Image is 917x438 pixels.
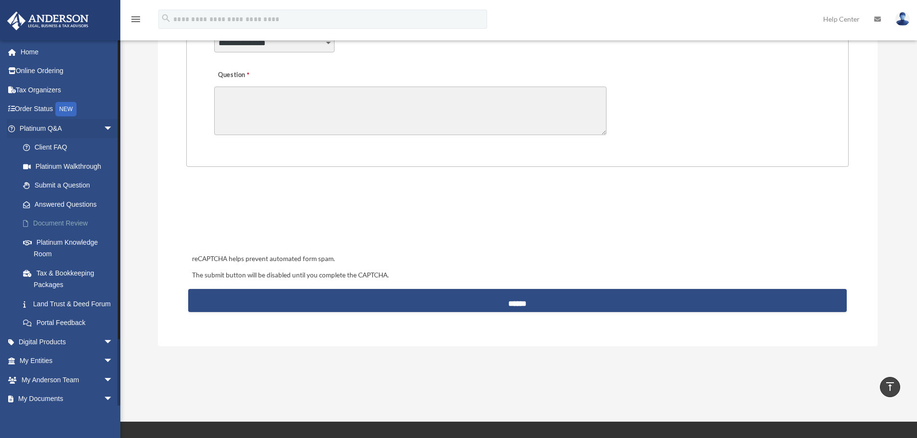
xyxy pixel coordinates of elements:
[7,100,128,119] a: Order StatusNEW
[188,253,846,265] div: reCAPTCHA helps prevent automated form spam.
[103,370,123,390] span: arrow_drop_down
[188,270,846,281] div: The submit button will be disabled until you complete the CAPTCHA.
[880,377,900,397] a: vertical_align_top
[130,17,142,25] a: menu
[103,389,123,409] span: arrow_drop_down
[13,214,128,233] a: Document Review
[13,195,128,214] a: Answered Questions
[55,102,77,116] div: NEW
[103,119,123,138] span: arrow_drop_down
[7,80,128,100] a: Tax Organizers
[13,157,128,176] a: Platinum Walkthrough
[7,332,128,351] a: Digital Productsarrow_drop_down
[4,12,91,30] img: Anderson Advisors Platinum Portal
[7,119,128,138] a: Platinum Q&Aarrow_drop_down
[189,197,336,234] iframe: reCAPTCHA
[103,351,123,371] span: arrow_drop_down
[895,12,910,26] img: User Pic
[7,389,128,409] a: My Documentsarrow_drop_down
[13,176,123,195] a: Submit a Question
[13,138,128,157] a: Client FAQ
[161,13,171,24] i: search
[7,42,128,62] a: Home
[13,313,128,333] a: Portal Feedback
[103,332,123,352] span: arrow_drop_down
[7,370,128,389] a: My Anderson Teamarrow_drop_down
[13,233,128,263] a: Platinum Knowledge Room
[7,351,128,371] a: My Entitiesarrow_drop_down
[13,294,128,313] a: Land Trust & Deed Forum
[884,381,896,392] i: vertical_align_top
[7,62,128,81] a: Online Ordering
[13,263,128,294] a: Tax & Bookkeeping Packages
[130,13,142,25] i: menu
[214,69,289,82] label: Question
